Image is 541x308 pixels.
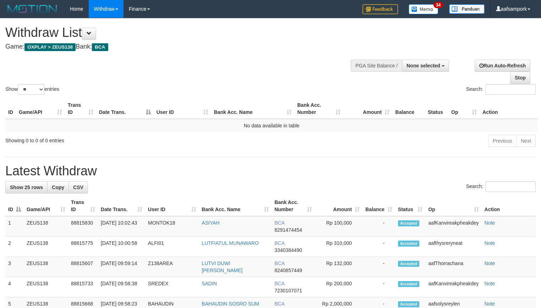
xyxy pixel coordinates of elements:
[5,196,24,216] th: ID: activate to sort column descending
[24,196,68,216] th: Game/API: activate to sort column ascending
[275,288,302,293] span: Copy 7230107071 to clipboard
[475,60,530,72] a: Run Auto-Refresh
[5,43,354,50] h4: Game: Bank:
[202,240,259,246] a: LUTFIATUL MUNAWARO
[425,196,481,216] th: Op: activate to sort column ascending
[98,196,145,216] th: Date Trans.: activate to sort column ascending
[485,84,536,95] input: Search:
[398,301,419,307] span: Accepted
[202,281,217,286] a: SADIN
[98,277,145,297] td: [DATE] 09:58:38
[10,185,43,190] span: Show 25 rows
[24,237,68,257] td: ZEUS138
[199,196,272,216] th: Bank Acc. Name: activate to sort column ascending
[315,237,363,257] td: Rp 310,000
[68,216,98,237] td: 88815830
[5,4,59,14] img: MOTION_logo.png
[145,216,199,237] td: MONTOK18
[5,164,536,178] h1: Latest Withdraw
[449,4,485,14] img: panduan.png
[154,99,211,119] th: User ID: activate to sort column ascending
[211,99,294,119] th: Bank Acc. Name: activate to sort column ascending
[52,185,64,190] span: Copy
[275,301,285,307] span: BCA
[275,227,302,233] span: Copy 8291474454 to clipboard
[485,220,495,226] a: Note
[5,99,16,119] th: ID
[363,4,398,14] img: Feedback.jpg
[98,257,145,277] td: [DATE] 09:59:14
[485,240,495,246] a: Note
[24,43,76,51] span: OXPLAY > ZEUS138
[18,84,44,95] select: Showentries
[202,301,259,307] a: BAHAUDIN SOSRO SUM
[275,268,302,273] span: Copy 8240857449 to clipboard
[5,216,24,237] td: 1
[5,181,48,193] a: Show 25 rows
[16,99,65,119] th: Game/API: activate to sort column ascending
[398,281,419,287] span: Accepted
[466,181,536,192] label: Search:
[425,99,448,119] th: Status
[47,181,69,193] a: Copy
[145,237,199,257] td: ALFI01
[315,257,363,277] td: Rp 132,000
[485,301,495,307] a: Note
[68,277,98,297] td: 88815733
[5,257,24,277] td: 3
[485,260,495,266] a: Note
[398,241,419,247] span: Accepted
[294,99,343,119] th: Bank Acc. Number: activate to sort column ascending
[480,99,538,119] th: Action
[402,60,449,72] button: None selected
[407,63,440,68] span: None selected
[24,257,68,277] td: ZEUS138
[68,181,88,193] a: CSV
[425,277,481,297] td: aafKanvireakpheakdey
[272,196,315,216] th: Bank Acc. Number: activate to sort column ascending
[315,277,363,297] td: Rp 200,000
[516,135,536,147] a: Next
[24,277,68,297] td: ZEUS138
[398,220,419,226] span: Accepted
[98,216,145,237] td: [DATE] 10:02:43
[343,99,392,119] th: Amount: activate to sort column ascending
[392,99,425,119] th: Balance
[482,196,536,216] th: Action
[510,72,530,84] a: Stop
[275,281,285,286] span: BCA
[351,60,402,72] div: PGA Site Balance /
[363,216,395,237] td: -
[395,196,425,216] th: Status: activate to sort column ascending
[466,84,536,95] label: Search:
[5,26,354,40] h1: Withdraw List
[275,240,285,246] span: BCA
[24,216,68,237] td: ZEUS138
[434,2,443,8] span: 34
[315,216,363,237] td: Rp 100,000
[363,257,395,277] td: -
[145,277,199,297] td: SREDEX
[398,261,419,267] span: Accepted
[5,237,24,257] td: 2
[145,257,199,277] td: Z138AREA
[363,237,395,257] td: -
[68,237,98,257] td: 88815775
[96,99,154,119] th: Date Trans.: activate to sort column descending
[409,4,438,14] img: Button%20Memo.svg
[92,43,108,51] span: BCA
[73,185,83,190] span: CSV
[485,281,495,286] a: Note
[275,220,285,226] span: BCA
[65,99,96,119] th: Trans ID: activate to sort column ascending
[425,257,481,277] td: aafThorrachana
[485,181,536,192] input: Search:
[202,260,243,273] a: LUTVI DUWI [PERSON_NAME]
[5,84,59,95] label: Show entries
[145,196,199,216] th: User ID: activate to sort column ascending
[425,216,481,237] td: aafKanvireakpheakdey
[202,220,220,226] a: ASIYAH
[363,277,395,297] td: -
[315,196,363,216] th: Amount: activate to sort column ascending
[5,119,538,132] td: No data available in table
